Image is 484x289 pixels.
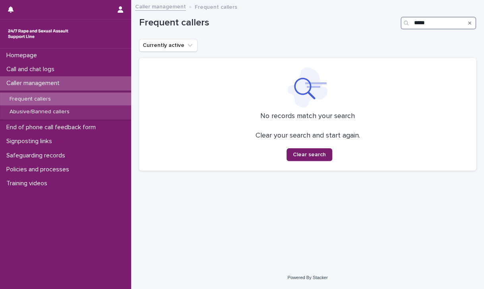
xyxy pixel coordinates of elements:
p: Caller management [3,80,66,87]
p: Frequent callers [3,96,57,103]
img: rhQMoQhaT3yELyF149Cw [6,26,70,42]
p: Training videos [3,180,54,187]
p: Signposting links [3,138,58,145]
button: Clear search [287,148,332,161]
span: Clear search [293,152,326,157]
button: Currently active [139,39,197,52]
h1: Frequent callers [139,17,397,29]
a: Caller management [135,2,186,11]
p: Policies and processes [3,166,76,173]
p: Call and chat logs [3,66,61,73]
p: Clear your search and start again. [256,132,360,140]
p: Frequent callers [195,2,237,11]
p: No records match your search [149,112,467,121]
p: Abusive/Banned callers [3,109,76,115]
input: Search [401,17,476,29]
a: Powered By Stacker [287,275,327,280]
p: End of phone call feedback form [3,124,102,131]
p: Safeguarding records [3,152,72,159]
p: Homepage [3,52,43,59]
